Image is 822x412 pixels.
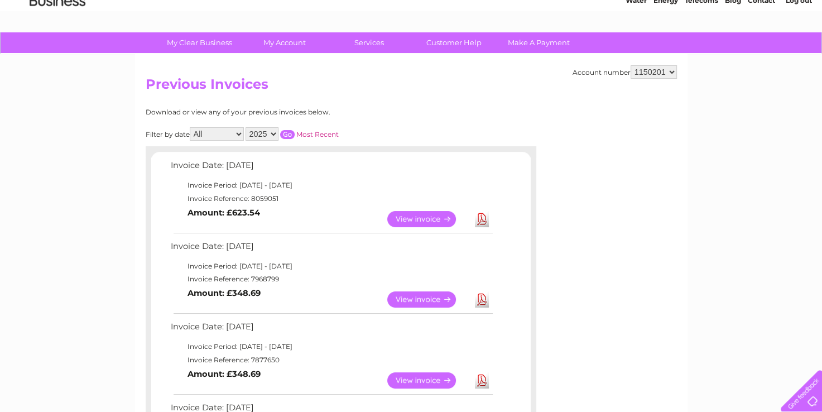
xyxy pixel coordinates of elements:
td: Invoice Period: [DATE] - [DATE] [168,340,494,353]
div: Clear Business is a trading name of Verastar Limited (registered in [GEOGRAPHIC_DATA] No. 3667643... [148,6,675,54]
td: Invoice Period: [DATE] - [DATE] [168,179,494,192]
td: Invoice Reference: 8059051 [168,192,494,205]
td: Invoice Reference: 7877650 [168,353,494,367]
a: 0333 014 3131 [612,6,689,20]
a: Log out [785,47,811,56]
div: Account number [573,65,677,79]
a: Blog [725,47,741,56]
a: Make A Payment [493,32,585,53]
a: Energy [653,47,678,56]
div: Filter by date [146,127,439,141]
b: Amount: £348.69 [188,369,261,379]
td: Invoice Reference: 7968799 [168,272,494,286]
a: View [387,372,469,389]
a: My Account [238,32,330,53]
h2: Previous Invoices [146,76,677,98]
b: Amount: £348.69 [188,288,261,298]
div: Download or view any of your previous invoices below. [146,108,439,116]
a: Water [626,47,647,56]
a: View [387,291,469,308]
td: Invoice Period: [DATE] - [DATE] [168,260,494,273]
img: logo.png [29,29,86,63]
b: Amount: £623.54 [188,208,260,218]
a: View [387,211,469,227]
a: My Clear Business [153,32,246,53]
a: Contact [748,47,775,56]
a: Services [323,32,415,53]
a: Telecoms [685,47,718,56]
a: Download [475,372,489,389]
a: Download [475,291,489,308]
td: Invoice Date: [DATE] [168,319,494,340]
a: Customer Help [408,32,500,53]
td: Invoice Date: [DATE] [168,239,494,260]
a: Download [475,211,489,227]
a: Most Recent [296,130,339,138]
td: Invoice Date: [DATE] [168,158,494,179]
